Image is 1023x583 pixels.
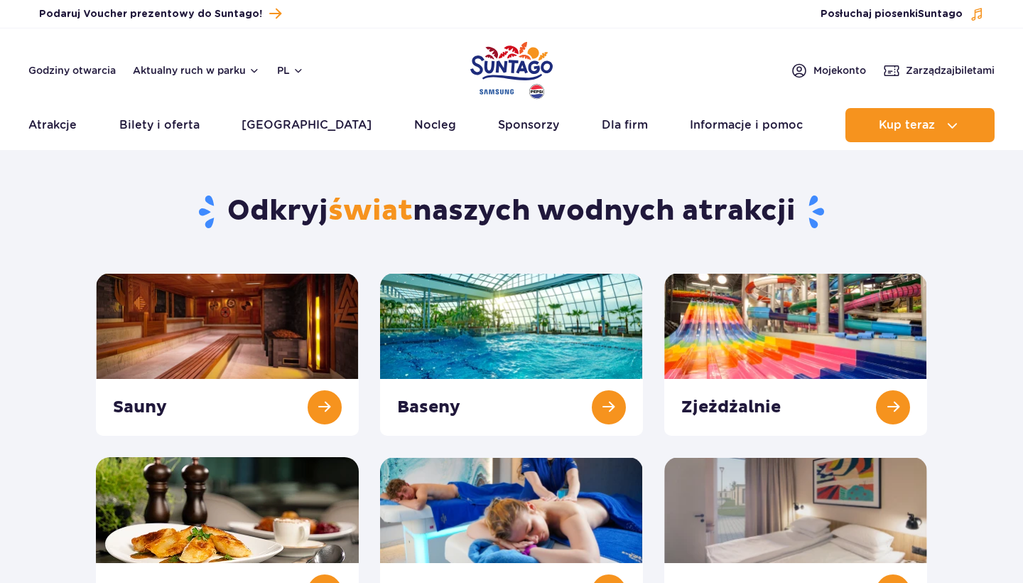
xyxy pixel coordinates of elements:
[133,65,260,76] button: Aktualny ruch w parku
[879,119,935,132] span: Kup teraz
[470,36,553,101] a: Park of Poland
[690,108,803,142] a: Informacje i pomoc
[918,9,963,19] span: Suntago
[821,7,984,21] button: Posłuchaj piosenkiSuntago
[28,63,116,77] a: Godziny otwarcia
[277,63,304,77] button: pl
[845,108,995,142] button: Kup teraz
[821,7,963,21] span: Posłuchaj piosenki
[813,63,866,77] span: Moje konto
[498,108,559,142] a: Sponsorzy
[328,193,413,229] span: świat
[96,193,928,230] h1: Odkryj naszych wodnych atrakcji
[883,62,995,79] a: Zarządzajbiletami
[119,108,200,142] a: Bilety i oferta
[791,62,866,79] a: Mojekonto
[906,63,995,77] span: Zarządzaj biletami
[28,108,77,142] a: Atrakcje
[39,4,281,23] a: Podaruj Voucher prezentowy do Suntago!
[414,108,456,142] a: Nocleg
[242,108,372,142] a: [GEOGRAPHIC_DATA]
[39,7,262,21] span: Podaruj Voucher prezentowy do Suntago!
[602,108,648,142] a: Dla firm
